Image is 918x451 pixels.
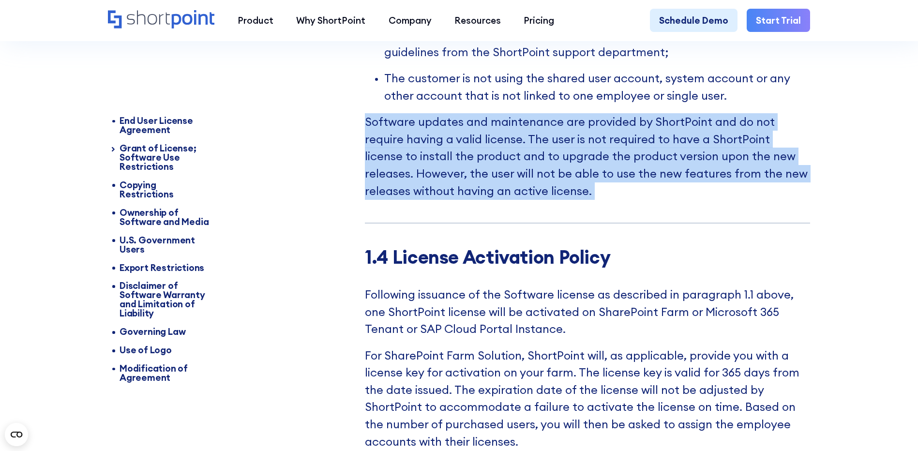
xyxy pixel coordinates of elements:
[384,26,810,60] p: ShortPoint license is active, and customers follow the latest updates and guidelines from the Sho...
[365,246,810,268] h3: 1.4 License Activation Policy
[512,9,566,31] a: Pricing
[365,347,810,450] p: For SharePoint Farm Solution, ShortPoint will, as applicable, provide you with a license key for ...
[365,286,810,338] p: Following issuance of the Software license as described in paragraph 1.1 above, one ShortPoint li...
[238,14,273,27] div: Product
[120,116,211,135] div: End User License Agreement
[296,14,365,27] div: Why ShortPoint
[120,281,211,318] div: Disclaimer of Software Warranty and Limitation of Liability
[5,423,28,446] button: Open CMP widget
[747,9,810,31] a: Start Trial
[454,14,501,27] div: Resources
[443,9,512,31] a: Resources
[120,208,211,226] div: Ownership of Software and Media
[120,327,211,336] div: Governing Law
[389,14,432,27] div: Company
[377,9,443,31] a: Company
[120,346,211,355] div: Use of Logo
[870,405,918,451] iframe: Chat Widget
[120,263,211,272] div: Export Restrictions
[365,113,810,199] p: Software updates and maintenance are provided by ShortPoint and do not require having a valid lic...
[384,70,810,104] p: The customer is not using the shared user account, system account or any other account that is no...
[120,364,211,382] div: Modification of Agreement
[120,235,211,254] div: U.S. Government Users
[524,14,554,27] div: Pricing
[285,9,377,31] a: Why ShortPoint
[120,180,211,199] div: Copying Restrictions
[226,9,285,31] a: Product
[120,144,211,171] div: Grant of License; Software Use Restrictions
[650,9,737,31] a: Schedule Demo
[108,10,215,30] a: Home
